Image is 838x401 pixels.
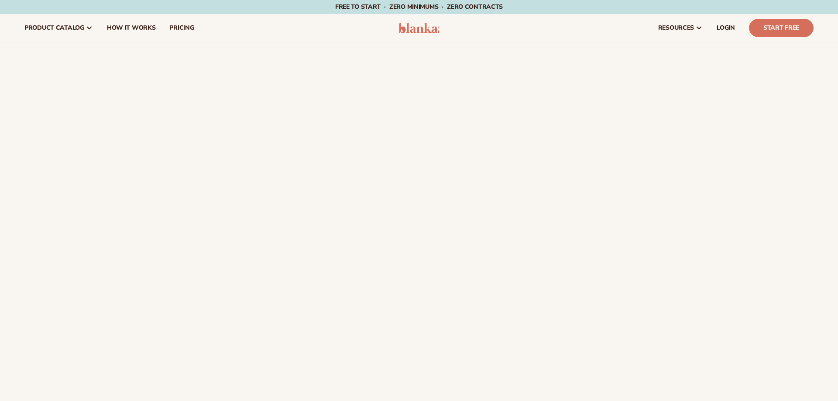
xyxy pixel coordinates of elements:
[658,24,694,31] span: resources
[710,14,742,42] a: LOGIN
[717,24,735,31] span: LOGIN
[398,23,440,33] img: logo
[17,14,100,42] a: product catalog
[24,24,84,31] span: product catalog
[335,3,503,11] span: Free to start · ZERO minimums · ZERO contracts
[749,19,814,37] a: Start Free
[162,14,201,42] a: pricing
[169,24,194,31] span: pricing
[100,14,163,42] a: How It Works
[651,14,710,42] a: resources
[107,24,156,31] span: How It Works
